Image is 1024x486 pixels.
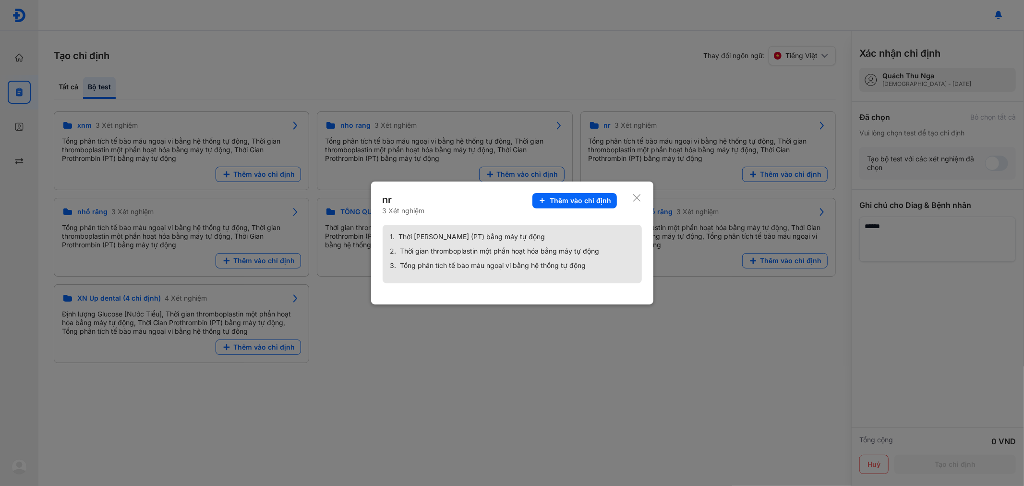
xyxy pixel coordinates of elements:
button: Thêm vào chỉ định [532,193,617,208]
span: 1. [390,232,395,241]
span: 3. [390,261,397,270]
span: Thời gian thromboplastin một phần hoạt hóa bằng máy tự động [400,247,600,255]
span: Thời [PERSON_NAME] (PT) bằng máy tự động [399,232,545,241]
span: Thêm vào chỉ định [550,196,611,205]
div: nr [383,193,425,207]
span: 2. [390,247,397,255]
span: Tổng phân tích tế bào máu ngoại vi bằng hệ thống tự động [400,261,586,270]
div: 3 Xét nghiệm [383,207,425,215]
